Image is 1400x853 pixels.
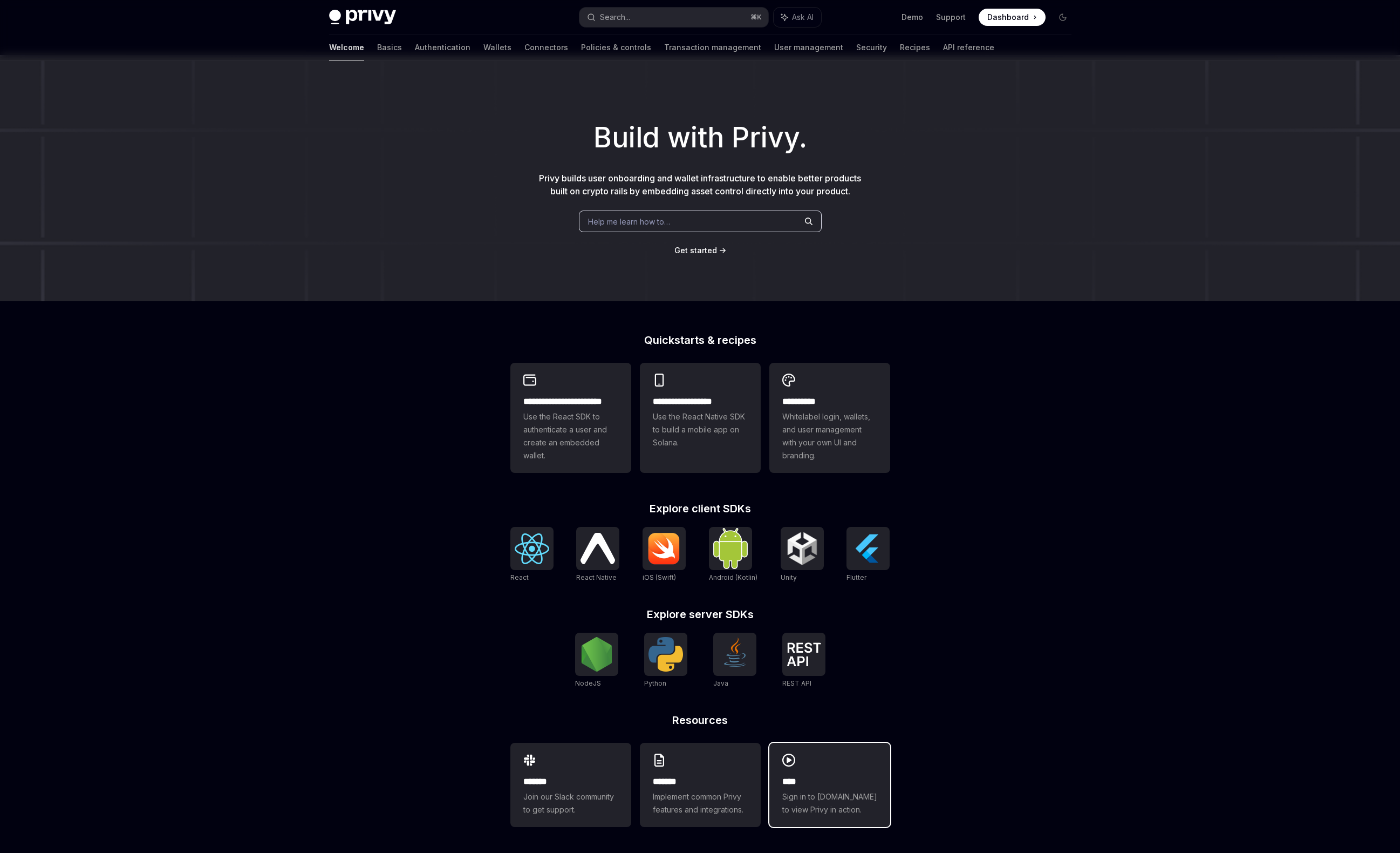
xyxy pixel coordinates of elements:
a: PythonPython [644,633,687,689]
img: Android (Kotlin) [713,528,748,568]
button: Ask AI [774,8,821,27]
a: UnityUnity [781,527,824,583]
a: Recipes [900,35,930,60]
a: **** **Join our Slack community to get support. [510,743,631,827]
img: Unity [785,531,819,566]
img: iOS (Swift) [647,532,681,565]
span: Implement common Privy features and integrations. [653,790,748,816]
span: ⌘ K [750,13,762,22]
a: Get started [674,245,717,256]
img: Java [718,637,752,672]
span: Use the React Native SDK to build a mobile app on Solana. [653,410,748,449]
a: **** **** **** ***Use the React Native SDK to build a mobile app on Solana. [640,363,761,473]
a: NodeJSNodeJS [575,633,618,689]
a: FlutterFlutter [846,527,890,583]
span: NodeJS [575,679,601,687]
a: React NativeReact Native [576,527,619,583]
span: Whitelabel login, wallets, and user management with your own UI and branding. [782,410,877,462]
a: REST APIREST API [782,633,825,689]
span: Python [644,679,666,687]
h2: Explore server SDKs [510,609,890,620]
a: JavaJava [713,633,756,689]
span: Help me learn how to… [588,216,670,227]
a: **** *****Whitelabel login, wallets, and user management with your own UI and branding. [769,363,890,473]
a: Welcome [329,35,364,60]
span: Join our Slack community to get support. [523,790,618,816]
a: Policies & controls [581,35,651,60]
a: iOS (Swift)iOS (Swift) [643,527,686,583]
span: Sign in to [DOMAIN_NAME] to view Privy in action. [782,790,877,816]
span: REST API [782,679,811,687]
a: Authentication [415,35,470,60]
span: Dashboard [987,12,1029,23]
a: Dashboard [979,9,1046,26]
button: Toggle dark mode [1054,9,1071,26]
a: Support [936,12,966,23]
img: Flutter [851,531,885,566]
a: ****Sign in to [DOMAIN_NAME] to view Privy in action. [769,743,890,827]
span: Android (Kotlin) [709,573,757,581]
a: Wallets [483,35,511,60]
span: iOS (Swift) [643,573,676,581]
button: Search...⌘K [579,8,768,27]
span: Java [713,679,728,687]
a: Security [856,35,887,60]
span: Ask AI [792,12,814,23]
h2: Explore client SDKs [510,503,890,514]
a: **** **Implement common Privy features and integrations. [640,743,761,827]
img: React [515,533,549,564]
span: Use the React SDK to authenticate a user and create an embedded wallet. [523,410,618,462]
span: Get started [674,246,717,255]
h1: Build with Privy. [17,117,1383,159]
img: React Native [581,533,615,564]
a: Demo [902,12,923,23]
a: Basics [377,35,402,60]
span: Unity [781,573,797,581]
span: React Native [576,573,617,581]
a: Transaction management [664,35,761,60]
a: Android (Kotlin)Android (Kotlin) [709,527,757,583]
span: Flutter [846,573,866,581]
a: API reference [943,35,994,60]
a: User management [774,35,843,60]
h2: Resources [510,715,890,726]
a: Connectors [524,35,568,60]
img: NodeJS [579,637,614,672]
span: React [510,573,529,581]
h2: Quickstarts & recipes [510,335,890,346]
span: Privy builds user onboarding and wallet infrastructure to enable better products built on crypto ... [539,173,861,197]
img: REST API [787,642,821,666]
a: ReactReact [510,527,554,583]
div: Search... [600,11,630,24]
img: Python [648,637,683,672]
img: dark logo [329,10,396,25]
